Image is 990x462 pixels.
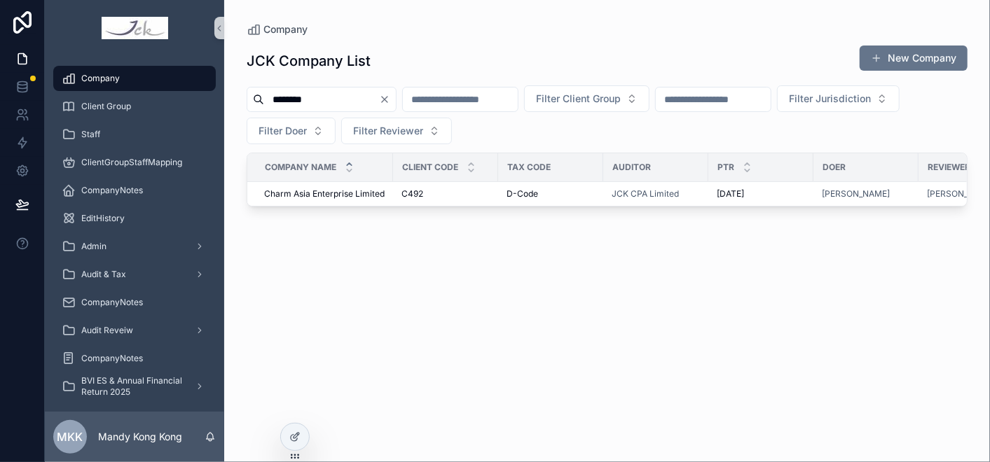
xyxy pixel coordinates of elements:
[53,122,216,147] a: Staff
[53,66,216,91] a: Company
[259,124,307,138] span: Filter Doer
[81,325,133,336] span: Audit Reveiw
[53,206,216,231] a: EditHistory
[53,94,216,119] a: Client Group
[402,162,458,173] span: Client Code
[53,178,216,203] a: CompanyNotes
[341,118,452,144] button: Select Button
[524,85,649,112] button: Select Button
[265,162,336,173] span: Company Name
[536,92,621,106] span: Filter Client Group
[353,124,423,138] span: Filter Reviewer
[81,73,120,84] span: Company
[507,188,595,199] a: D-Code
[81,213,125,224] span: EditHistory
[81,375,184,398] span: BVI ES & Annual Financial Return 2025
[247,22,308,36] a: Company
[53,318,216,343] a: Audit Reveiw
[822,188,910,199] a: [PERSON_NAME]
[928,162,970,173] span: Reviewer
[264,188,385,199] a: Charm Asia Enterprise Limited
[789,92,871,106] span: Filter Jurisdiction
[53,262,216,287] a: Audit & Tax
[81,297,143,308] span: CompanyNotes
[612,162,651,173] span: Auditor
[612,188,679,199] a: JCK CPA Limited
[263,22,308,36] span: Company
[717,188,744,199] span: [DATE]
[102,17,168,39] img: App logo
[53,234,216,259] a: Admin
[823,162,846,173] span: Doer
[45,56,224,412] div: scrollable content
[401,188,423,199] span: C492
[57,428,83,445] span: MKK
[81,129,100,140] span: Staff
[717,188,805,199] a: [DATE]
[717,162,734,173] span: PTR
[612,188,700,199] a: JCK CPA Limited
[860,45,968,71] button: New Company
[53,290,216,315] a: CompanyNotes
[53,150,216,175] a: ClientGroupStaffMapping
[507,162,551,173] span: Tax Code
[247,118,336,144] button: Select Button
[507,188,538,199] span: D-Code
[81,353,143,364] span: CompanyNotes
[81,157,182,168] span: ClientGroupStaffMapping
[81,241,106,252] span: Admin
[822,188,890,199] a: [PERSON_NAME]
[53,346,216,371] a: CompanyNotes
[98,430,182,444] p: Mandy Kong Kong
[401,188,490,199] a: C492
[379,94,396,105] button: Clear
[81,269,126,280] span: Audit & Tax
[247,51,371,71] h1: JCK Company List
[777,85,900,112] button: Select Button
[81,101,131,112] span: Client Group
[53,374,216,399] a: BVI ES & Annual Financial Return 2025
[81,185,143,196] span: CompanyNotes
